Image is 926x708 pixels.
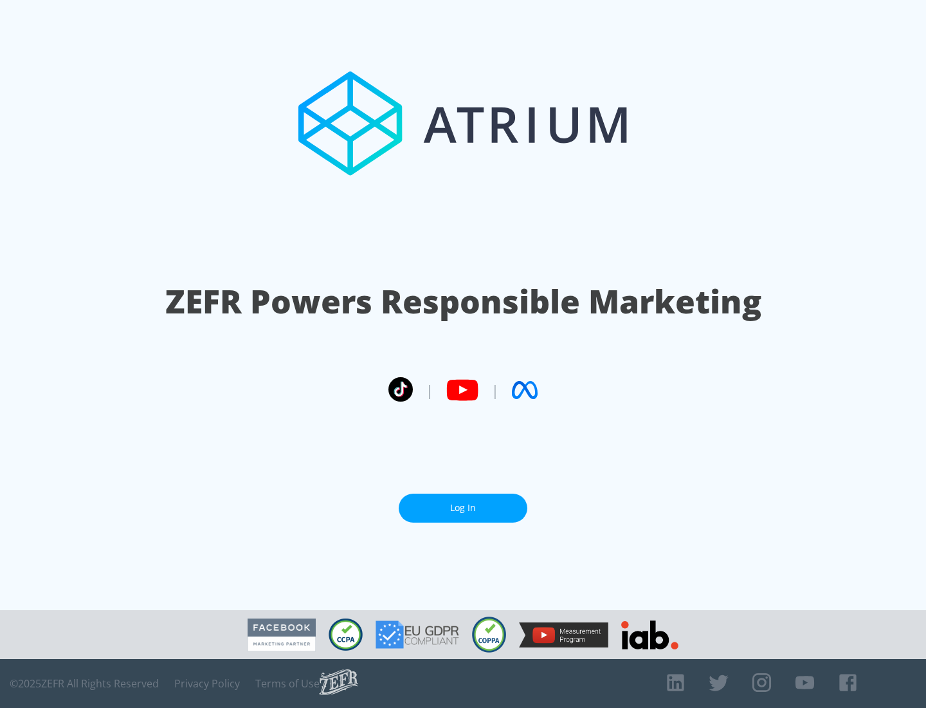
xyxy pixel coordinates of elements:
img: CCPA Compliant [329,619,363,651]
img: GDPR Compliant [376,620,459,649]
span: © 2025 ZEFR All Rights Reserved [10,677,159,690]
img: YouTube Measurement Program [519,622,608,647]
a: Terms of Use [255,677,320,690]
a: Log In [399,494,527,523]
span: | [491,380,499,400]
img: COPPA Compliant [472,617,506,653]
span: | [426,380,433,400]
h1: ZEFR Powers Responsible Marketing [165,279,761,324]
a: Privacy Policy [174,677,240,690]
img: IAB [621,620,678,649]
img: Facebook Marketing Partner [248,619,316,651]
